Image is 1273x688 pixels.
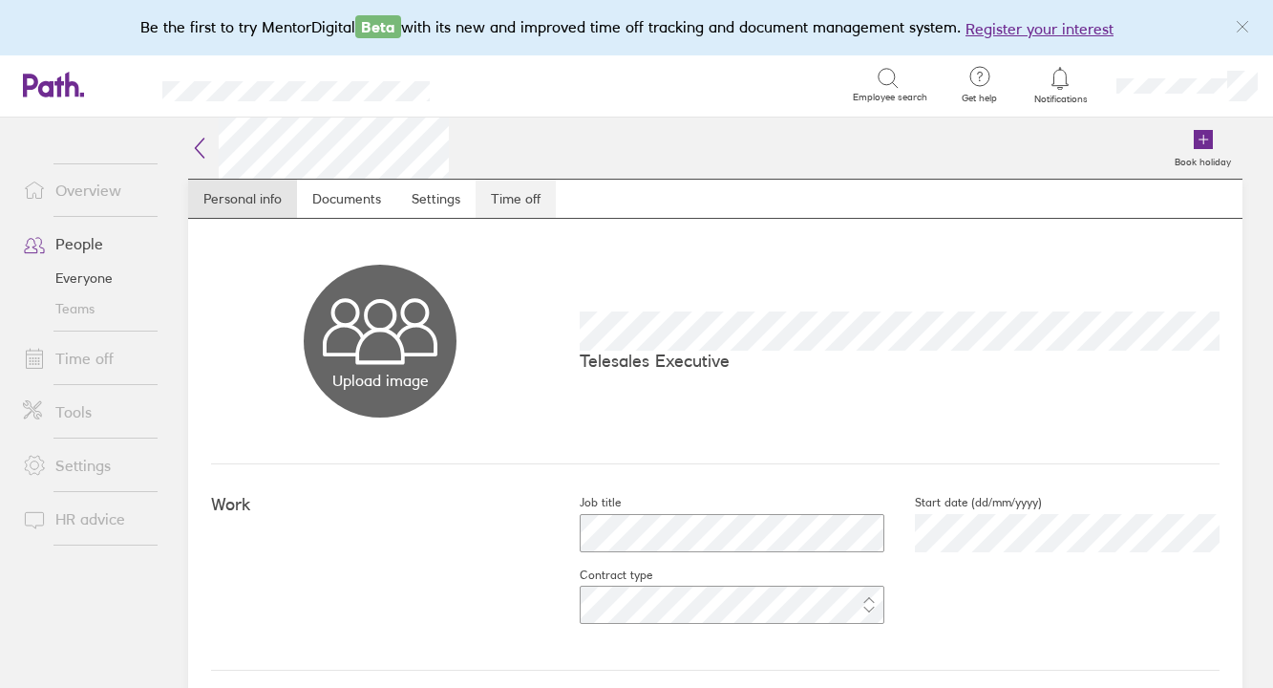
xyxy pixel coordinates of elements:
[481,75,530,93] div: Search
[8,225,161,263] a: People
[853,92,927,103] span: Employee search
[549,568,652,583] label: Contract type
[476,180,556,218] a: Time off
[1029,94,1092,105] span: Notifications
[1163,118,1242,179] a: Book holiday
[8,393,161,431] a: Tools
[8,263,161,293] a: Everyone
[8,339,161,377] a: Time off
[8,446,161,484] a: Settings
[965,17,1114,40] button: Register your interest
[396,180,476,218] a: Settings
[884,495,1042,510] label: Start date (dd/mm/yyyy)
[188,180,297,218] a: Personal info
[140,15,1133,40] div: Be the first to try MentorDigital with its new and improved time off tracking and document manage...
[211,495,549,515] h4: Work
[580,351,1220,371] p: Telesales Executive
[355,15,401,38] span: Beta
[8,171,161,209] a: Overview
[8,500,161,538] a: HR advice
[549,495,621,510] label: Job title
[1029,65,1092,105] a: Notifications
[948,93,1010,104] span: Get help
[8,293,161,324] a: Teams
[297,180,396,218] a: Documents
[1163,151,1242,168] label: Book holiday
